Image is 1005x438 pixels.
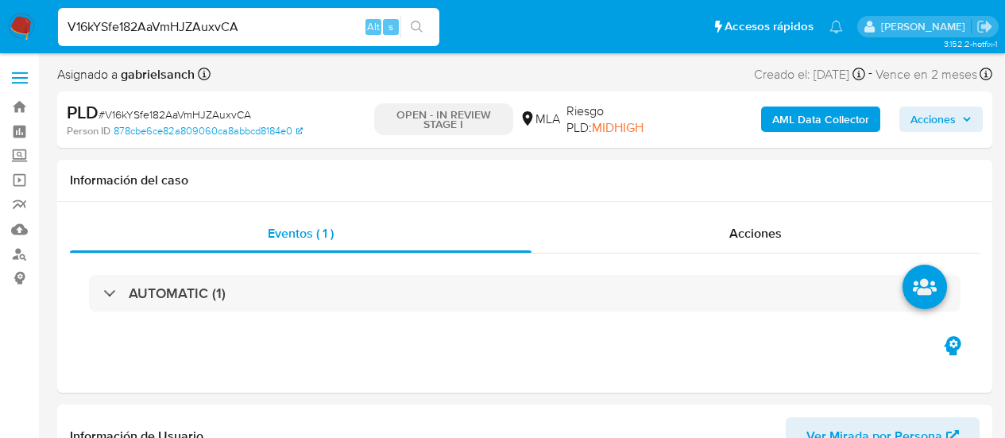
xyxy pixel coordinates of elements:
input: Buscar usuario o caso... [58,17,439,37]
span: Acciones [910,107,956,132]
a: Salir [976,18,993,35]
a: Notificaciones [829,20,843,33]
div: AUTOMATIC (1) [89,275,961,312]
button: AML Data Collector [761,107,880,132]
h1: Información del caso [70,172,980,188]
div: MLA [520,110,560,128]
div: Creado el: [DATE] [754,64,865,85]
a: 878cbe6ce82a809060ca8abbcd8184e0 [114,124,303,138]
span: Acciones [729,224,782,242]
b: PLD [67,99,99,125]
span: Alt [367,19,380,34]
span: # V16kYSfe182AaVmHJZAuxvCA [99,107,251,122]
span: Riesgo PLD: [566,103,675,137]
span: MIDHIGH [592,118,644,137]
p: gabriela.sanchez@mercadolibre.com [881,19,971,34]
span: Asignado a [57,66,195,83]
span: Accesos rápidos [725,18,814,35]
span: s [388,19,393,34]
b: gabrielsanch [118,65,195,83]
h3: AUTOMATIC (1) [129,285,226,302]
b: AML Data Collector [772,107,869,132]
b: Person ID [67,124,110,138]
p: OPEN - IN REVIEW STAGE I [374,103,513,135]
button: search-icon [400,16,433,38]
span: Eventos ( 1 ) [268,224,334,242]
span: - [868,64,872,85]
button: Acciones [899,107,983,132]
span: Vence en 2 meses [876,66,977,83]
